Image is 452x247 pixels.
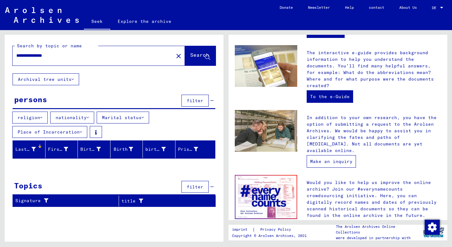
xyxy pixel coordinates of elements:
font: Help [345,5,354,10]
div: First name [48,144,78,154]
font: Marital status [102,115,142,120]
mat-header-cell: Last name [13,140,46,158]
font: imprint [232,227,247,232]
button: Clear [172,50,185,62]
button: Archival tree units [13,73,79,85]
a: imprint [232,226,252,233]
font: | [252,227,255,232]
div: Birth [113,144,143,154]
a: #everynamecounts [307,220,359,233]
a: Seek [84,14,110,30]
font: To the e-Guide [310,94,350,99]
font: birth date [145,146,174,152]
font: Place of Incarceration [18,129,80,135]
font: Make an inquiry [310,159,352,164]
font: Copyright © Arolsen Archives, 2021 [232,233,307,238]
img: inquiries.jpg [235,110,297,152]
mat-header-cell: Prisoner # [175,140,215,158]
a: Privacy Policy [255,226,299,233]
font: persons [14,95,47,104]
font: The interactive e-guide provides background information to help you understand the documents. You... [307,50,434,88]
button: Search [185,46,216,66]
font: Newsletter [308,5,330,10]
mat-icon: close [175,52,182,60]
mat-header-cell: Birth name [78,140,110,158]
font: title [121,198,136,204]
button: filter [181,181,209,193]
font: In addition to your own research, you have the option of submitting a request to the Arolsen Arch... [307,115,437,153]
mat-header-cell: Birth [110,140,143,158]
font: Explore the archive [118,18,171,24]
font: Last name [15,146,41,152]
a: Explore the archive [110,14,179,29]
button: filter [181,95,209,107]
mat-header-cell: birth date [143,140,175,158]
font: Prisoner # [178,146,206,152]
font: Privacy Policy [260,227,291,232]
font: Search [190,52,209,58]
font: Donate [280,5,293,10]
font: filter [187,98,203,103]
div: Last name [15,144,45,154]
font: contact [369,5,384,10]
font: were developed in partnership with [336,235,411,240]
img: enc.jpg [235,175,297,219]
img: Change consent [425,220,440,235]
div: Birth name [80,144,110,154]
button: Marital status [97,112,149,124]
button: nationality [50,112,94,124]
font: Birth name [80,146,109,152]
font: nationality [56,115,87,120]
font: Seek [91,18,103,24]
font: religion [18,115,40,120]
font: Birth [114,146,128,152]
button: Place of Incarceration [12,126,87,138]
font: DE [432,5,436,10]
img: yv_logo.png [422,224,445,240]
mat-header-cell: First name [46,140,78,158]
button: religion [12,112,48,124]
a: Make an inquiry [307,155,356,168]
div: birth date [145,144,175,154]
font: Would you like to help us improve the online archive? Join our #everynamecounts crowdsourcing ini... [307,180,437,218]
font: Signature [15,198,41,203]
a: To the e-Guide [307,90,353,103]
font: About Us [399,5,417,10]
font: Archival tree units [18,76,72,82]
font: filter [187,184,203,190]
font: Topics [14,181,42,190]
font: First name [48,146,76,152]
div: Prisoner # [178,144,208,154]
font: Search by topic or name [17,43,82,49]
div: title [121,196,208,206]
img: Arolsen_neg.svg [5,7,79,23]
img: eguide.jpg [235,45,297,87]
div: Signature [15,196,119,206]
